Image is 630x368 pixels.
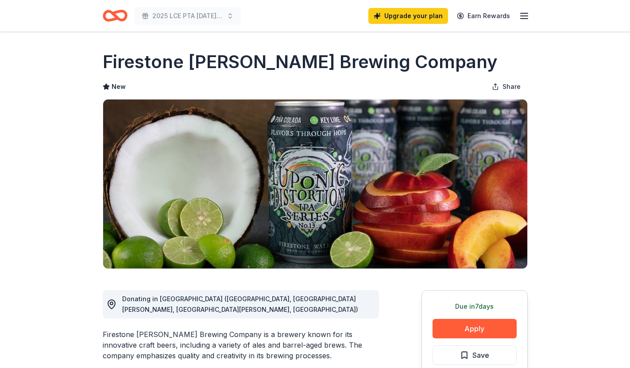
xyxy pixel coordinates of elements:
[152,11,223,21] span: 2025 LCE PTA [DATE] Haunt and Silent Auction
[433,301,517,312] div: Due in 7 days
[112,81,126,92] span: New
[103,5,128,26] a: Home
[502,81,521,92] span: Share
[485,78,528,96] button: Share
[452,8,515,24] a: Earn Rewards
[472,349,489,361] span: Save
[103,329,379,361] div: Firestone [PERSON_NAME] Brewing Company is a brewery known for its innovative craft beers, includ...
[433,345,517,365] button: Save
[122,295,358,313] span: Donating in [GEOGRAPHIC_DATA] ([GEOGRAPHIC_DATA], [GEOGRAPHIC_DATA][PERSON_NAME], [GEOGRAPHIC_DAT...
[103,100,527,268] img: Image for Firestone Walker Brewing Company
[135,7,241,25] button: 2025 LCE PTA [DATE] Haunt and Silent Auction
[103,50,498,74] h1: Firestone [PERSON_NAME] Brewing Company
[368,8,448,24] a: Upgrade your plan
[433,319,517,338] button: Apply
